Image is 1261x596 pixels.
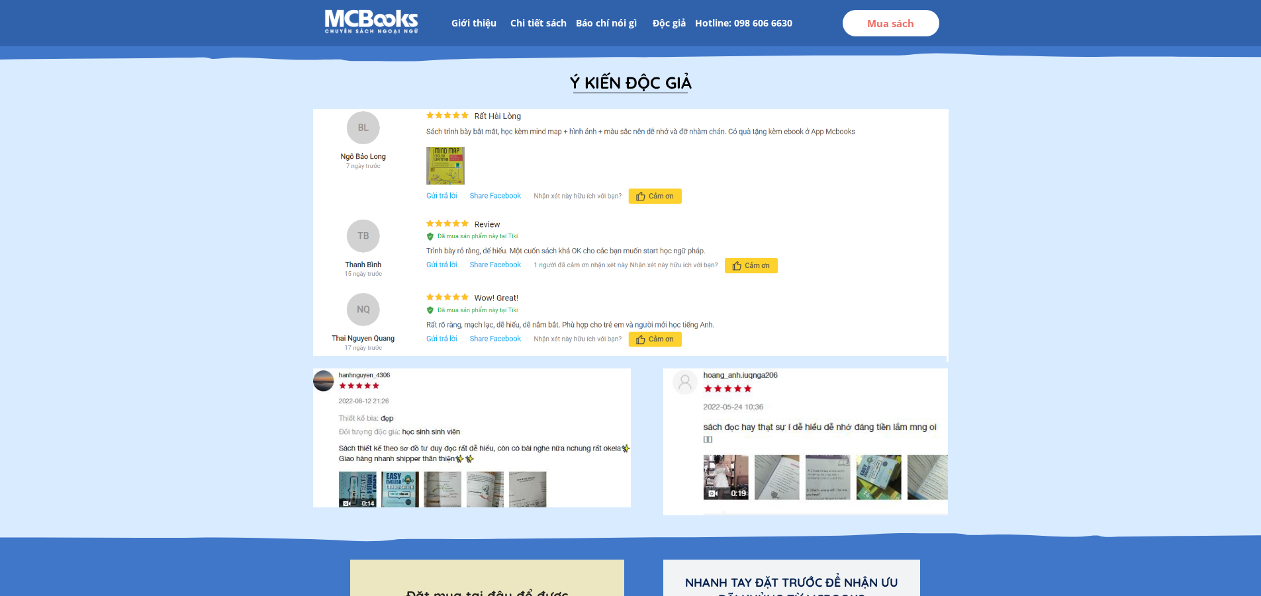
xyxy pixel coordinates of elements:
p: Báo chí nói gì [574,10,639,36]
h3: Ý KIẾN ĐỘC GIẢ [545,74,717,91]
p: Giới thiệu [445,10,503,36]
p: Độc giả [639,10,699,36]
p: Chi tiết sách [503,10,574,36]
p: Hotline: 098 606 6630 [693,10,794,36]
p: Mua sách [843,10,939,36]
